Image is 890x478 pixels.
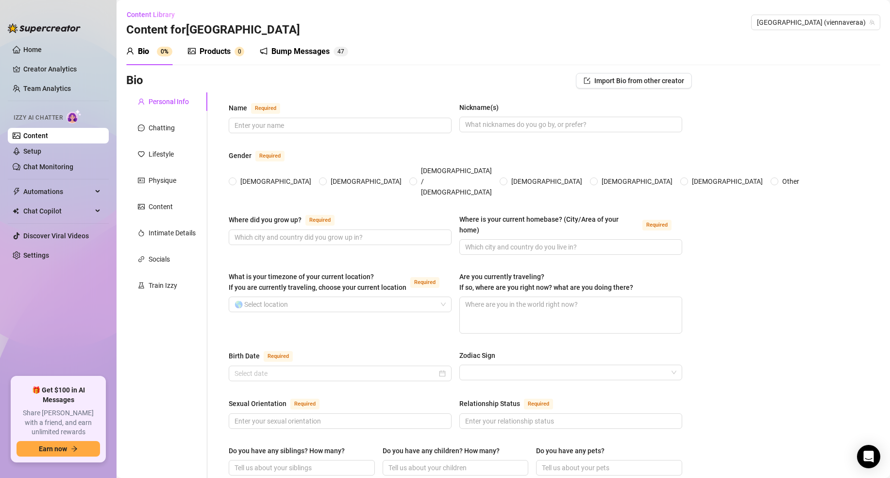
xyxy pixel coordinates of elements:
[465,119,674,130] input: Nickname(s)
[138,203,145,210] span: picture
[757,15,874,30] span: vienna (viennaveraa)
[149,254,170,265] div: Socials
[271,46,330,57] div: Bump Messages
[229,150,295,161] label: Gender
[229,102,291,114] label: Name
[149,96,189,107] div: Personal Info
[417,165,496,197] span: [DEMOGRAPHIC_DATA] / [DEMOGRAPHIC_DATA]
[23,61,101,77] a: Creator Analytics
[264,351,293,362] span: Required
[383,445,500,456] div: Do you have any children? How many?
[149,228,196,238] div: Intimate Details
[337,48,341,55] span: 4
[235,120,444,131] input: Name
[383,445,506,456] label: Do you have any children? How many?
[459,398,564,409] label: Relationship Status
[13,188,20,195] span: thunderbolt
[200,46,231,57] div: Products
[71,445,78,452] span: arrow-right
[542,462,674,473] input: Do you have any pets?
[39,445,67,453] span: Earn now
[235,416,444,426] input: Sexual Orientation
[229,398,330,409] label: Sexual Orientation
[388,462,521,473] input: Do you have any children? How many?
[507,176,586,187] span: [DEMOGRAPHIC_DATA]
[251,103,280,114] span: Required
[149,123,175,133] div: Chatting
[229,273,406,291] span: What is your timezone of your current location? If you are currently traveling, choose your curre...
[229,103,247,113] div: Name
[524,399,553,409] span: Required
[8,23,81,33] img: logo-BBDzfeDw.svg
[23,46,42,53] a: Home
[188,47,196,55] span: picture
[459,214,682,235] label: Where is your current homebase? (City/Area of your home)
[23,232,89,240] a: Discover Viral Videos
[598,176,676,187] span: [DEMOGRAPHIC_DATA]
[138,124,145,131] span: message
[138,151,145,158] span: heart
[305,215,335,226] span: Required
[229,150,252,161] div: Gender
[255,151,285,161] span: Required
[236,176,315,187] span: [DEMOGRAPHIC_DATA]
[229,214,302,225] div: Where did you grow up?
[341,48,344,55] span: 7
[869,19,875,25] span: team
[229,398,286,409] div: Sexual Orientation
[459,273,633,291] span: Are you currently traveling? If so, where are you right now? what are you doing there?
[157,47,172,56] sup: 0%
[459,350,502,361] label: Zodiac Sign
[229,445,345,456] div: Do you have any siblings? How many?
[584,77,590,84] span: import
[149,175,176,186] div: Physique
[410,277,439,288] span: Required
[149,201,173,212] div: Content
[642,220,672,230] span: Required
[13,208,19,214] img: Chat Copilot
[459,398,520,409] div: Relationship Status
[126,22,300,38] h3: Content for [GEOGRAPHIC_DATA]
[778,176,803,187] span: Other
[235,368,437,379] input: Birth Date
[459,214,638,235] div: Where is your current homebase? (City/Area of your home)
[138,230,145,236] span: fire
[127,11,175,18] span: Content Library
[23,203,92,219] span: Chat Copilot
[235,47,244,56] sup: 0
[688,176,767,187] span: [DEMOGRAPHIC_DATA]
[126,47,134,55] span: user
[138,256,145,263] span: link
[17,441,100,457] button: Earn nowarrow-right
[536,445,605,456] div: Do you have any pets?
[857,445,880,468] div: Open Intercom Messenger
[67,109,82,124] img: AI Chatter
[23,147,41,155] a: Setup
[260,47,268,55] span: notification
[290,399,319,409] span: Required
[459,350,495,361] div: Zodiac Sign
[229,351,260,361] div: Birth Date
[23,85,71,92] a: Team Analytics
[23,163,73,171] a: Chat Monitoring
[14,113,63,123] span: Izzy AI Chatter
[138,282,145,289] span: experiment
[334,47,348,56] sup: 47
[229,214,345,226] label: Where did you grow up?
[149,149,174,159] div: Lifestyle
[138,177,145,184] span: idcard
[235,462,367,473] input: Do you have any siblings? How many?
[459,102,499,113] div: Nickname(s)
[149,280,177,291] div: Train Izzy
[327,176,405,187] span: [DEMOGRAPHIC_DATA]
[465,416,674,426] input: Relationship Status
[23,251,49,259] a: Settings
[459,102,505,113] label: Nickname(s)
[23,132,48,140] a: Content
[465,242,674,252] input: Where is your current homebase? (City/Area of your home)
[17,386,100,405] span: 🎁 Get $100 in AI Messages
[126,73,143,89] h3: Bio
[576,73,692,89] button: Import Bio from other creator
[536,445,611,456] label: Do you have any pets?
[138,46,149,57] div: Bio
